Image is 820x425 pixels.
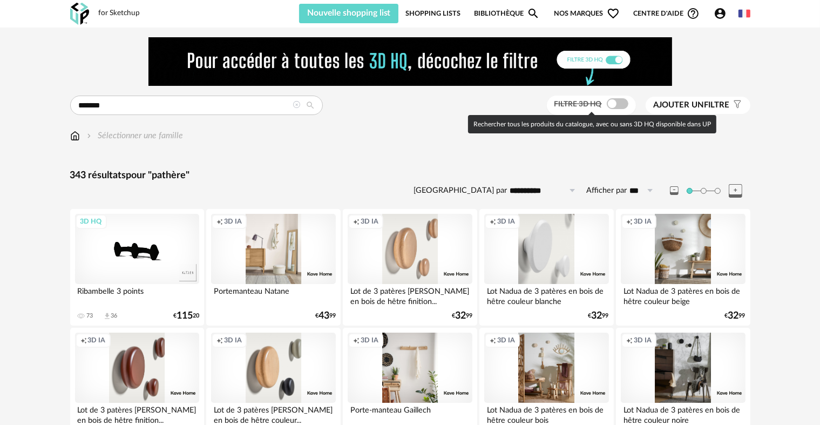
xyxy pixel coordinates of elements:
span: Nouvelle shopping list [307,9,391,17]
span: Centre d'aideHelp Circle Outline icon [633,7,700,20]
div: 3D HQ [76,214,107,228]
div: Lot de 3 patères [PERSON_NAME] en bois de hêtre finition... [348,284,472,306]
a: 3D HQ Ribambelle 3 points 73 Download icon 36 €11520 [70,209,204,326]
div: Lot de 3 patères [PERSON_NAME] en bois de hêtre finition... [75,403,199,424]
span: filtre [654,100,730,111]
span: Heart Outline icon [607,7,620,20]
div: € 99 [452,312,472,320]
span: Creation icon [490,217,496,226]
span: 115 [177,312,193,320]
span: Creation icon [216,217,223,226]
span: Creation icon [490,336,496,345]
div: Portemanteau Natane [211,284,335,306]
div: Ribambelle 3 points [75,284,199,306]
span: 3D IA [88,336,106,345]
a: Creation icon 3D IA Lot Nadua de 3 patères en bois de hêtre couleur beige €3299 [616,209,750,326]
img: svg+xml;base64,PHN2ZyB3aWR0aD0iMTYiIGhlaWdodD0iMTYiIHZpZXdCb3g9IjAgMCAxNiAxNiIgZmlsbD0ibm9uZSIgeG... [85,130,93,142]
span: Help Circle Outline icon [687,7,700,20]
span: pour "pathère" [126,171,190,180]
img: FILTRE%20HQ%20NEW_V1%20(4).gif [148,37,672,86]
div: € 99 [725,312,746,320]
span: Creation icon [353,336,360,345]
img: OXP [70,3,89,25]
span: Account Circle icon [714,7,727,20]
div: Lot Nadua de 3 patères en bois de hêtre couleur blanche [484,284,608,306]
span: Creation icon [626,336,633,345]
div: 36 [111,312,118,320]
div: 73 [87,312,93,320]
span: 43 [318,312,329,320]
label: Afficher par [587,186,627,196]
div: Lot Nadua de 3 patères en bois de hêtre couleur noire [621,403,745,424]
span: 3D IA [497,336,515,345]
div: Sélectionner une famille [85,130,184,142]
span: 32 [455,312,466,320]
div: € 99 [315,312,336,320]
span: 3D IA [224,217,242,226]
span: 32 [592,312,602,320]
span: Filter icon [730,100,742,111]
span: Account Circle icon [714,7,731,20]
span: 32 [728,312,739,320]
button: Ajouter unfiltre Filter icon [646,97,750,114]
span: Creation icon [216,336,223,345]
a: Creation icon 3D IA Lot Nadua de 3 patères en bois de hêtre couleur blanche €3299 [479,209,613,326]
div: Rechercher tous les produits du catalogue, avec ou sans 3D HQ disponible dans UP [468,115,716,133]
div: Porte-manteau Gaillech [348,403,472,424]
div: € 99 [588,312,609,320]
span: Magnify icon [527,7,540,20]
a: Creation icon 3D IA Lot de 3 patères [PERSON_NAME] en bois de hêtre finition... €3299 [343,209,477,326]
span: 3D IA [361,336,378,345]
span: 3D IA [224,336,242,345]
a: Creation icon 3D IA Portemanteau Natane €4399 [206,209,340,326]
div: for Sketchup [99,9,140,18]
div: € 20 [173,312,199,320]
span: 3D IA [361,217,378,226]
span: Ajouter un [654,101,704,109]
span: 3D IA [497,217,515,226]
div: Lot de 3 patères [PERSON_NAME] en bois de hêtre couleur... [211,403,335,424]
span: Creation icon [353,217,360,226]
span: Filtre 3D HQ [554,100,602,108]
a: BibliothèqueMagnify icon [474,4,540,23]
button: Nouvelle shopping list [299,4,399,23]
div: Lot Nadua de 3 patères en bois de hêtre couleur bois [484,403,608,424]
img: fr [738,8,750,19]
a: Shopping Lists [405,4,460,23]
span: 3D IA [634,217,652,226]
span: 3D IA [634,336,652,345]
div: Lot Nadua de 3 patères en bois de hêtre couleur beige [621,284,745,306]
span: Download icon [103,312,111,320]
span: Nos marques [554,4,620,23]
span: Creation icon [80,336,87,345]
span: Creation icon [626,217,633,226]
img: svg+xml;base64,PHN2ZyB3aWR0aD0iMTYiIGhlaWdodD0iMTciIHZpZXdCb3g9IjAgMCAxNiAxNyIgZmlsbD0ibm9uZSIgeG... [70,130,80,142]
div: 343 résultats [70,170,750,182]
label: [GEOGRAPHIC_DATA] par [414,186,507,196]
